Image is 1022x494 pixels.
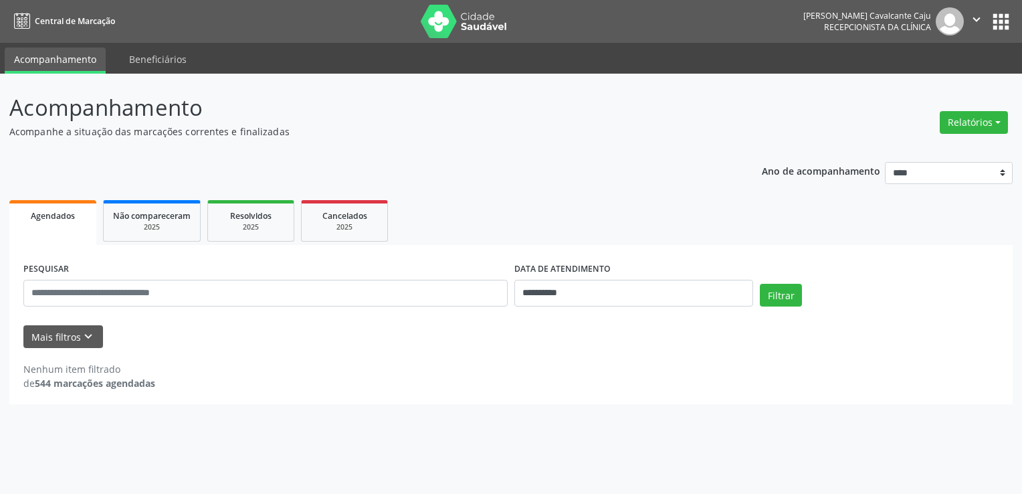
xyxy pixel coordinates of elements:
img: img [936,7,964,35]
span: Central de Marcação [35,15,115,27]
button: apps [989,10,1013,33]
span: Agendados [31,210,75,222]
a: Central de Marcação [9,10,115,32]
label: DATA DE ATENDIMENTO [514,259,611,280]
div: Nenhum item filtrado [23,362,155,376]
span: Recepcionista da clínica [824,21,931,33]
i: keyboard_arrow_down [81,329,96,344]
button: Relatórios [940,111,1008,134]
a: Beneficiários [120,48,196,71]
div: [PERSON_NAME] Cavalcante Caju [803,10,931,21]
div: 2025 [311,222,378,232]
strong: 544 marcações agendadas [35,377,155,390]
button: Mais filtroskeyboard_arrow_down [23,325,103,349]
div: 2025 [217,222,284,232]
span: Cancelados [322,210,367,222]
label: PESQUISAR [23,259,69,280]
button: Filtrar [760,284,802,307]
span: Resolvidos [230,210,272,222]
i:  [969,12,984,27]
p: Acompanhamento [9,91,712,125]
div: de [23,376,155,390]
p: Acompanhe a situação das marcações correntes e finalizadas [9,125,712,139]
a: Acompanhamento [5,48,106,74]
span: Não compareceram [113,210,191,222]
div: 2025 [113,222,191,232]
p: Ano de acompanhamento [762,162,880,179]
button:  [964,7,989,35]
